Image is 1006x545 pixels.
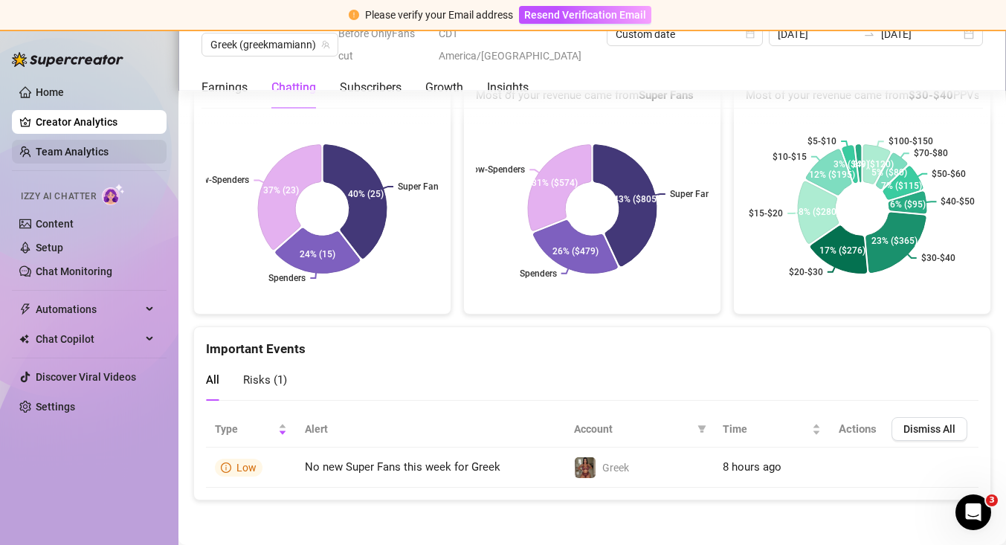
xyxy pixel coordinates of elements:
[881,26,961,42] input: End date
[863,28,875,40] span: to
[863,28,875,40] span: swap-right
[425,79,463,97] div: Growth
[296,411,565,448] th: Alert
[941,196,975,207] text: $40-$50
[271,79,316,97] div: Chatting
[694,418,709,440] span: filter
[36,146,109,158] a: Team Analytics
[932,168,966,178] text: $50-$60
[21,190,96,204] span: Izzy AI Chatter
[955,494,991,530] iframe: Intercom live chat
[524,9,646,21] span: Resend Verification Email
[714,411,830,448] th: Time
[986,494,998,506] span: 3
[519,6,651,24] button: Resend Verification Email
[468,164,525,175] text: Low-Spenders
[749,208,783,219] text: $15-$20
[575,457,596,478] img: Greek
[921,253,955,263] text: $30-$40
[914,148,948,158] text: $70-$80
[487,79,529,97] div: Insights
[670,189,715,199] text: Super Fans
[602,462,629,474] span: Greek
[574,421,691,437] span: Account
[215,421,275,437] span: Type
[201,79,248,97] div: Earnings
[12,52,123,67] img: logo-BBDzfeDw.svg
[36,297,141,321] span: Automations
[36,327,141,351] span: Chat Copilot
[903,423,955,435] span: Dismiss All
[236,462,257,474] span: Low
[243,373,287,387] span: Risks ( 1 )
[340,79,402,97] div: Subscribers
[789,266,823,277] text: $20-$30
[349,10,359,20] span: exclamation-circle
[36,86,64,98] a: Home
[206,411,296,448] th: Type
[192,175,249,185] text: Low-Spenders
[773,151,807,161] text: $10-$15
[723,460,781,474] span: 8 hours ago
[36,371,136,383] a: Discover Viral Videos
[891,417,967,441] button: Dismiss All
[206,327,978,359] div: Important Events
[889,136,933,146] text: $100-$150
[210,33,329,56] span: Greek (greekmamiann)
[206,373,219,387] span: All
[19,334,29,344] img: Chat Copilot
[102,184,125,205] img: AI Chatter
[305,460,500,474] span: No new Super Fans this week for Greek
[221,462,231,473] span: info-circle
[807,136,836,146] text: $5-$10
[36,401,75,413] a: Settings
[520,268,557,278] text: Spenders
[439,22,599,67] span: CDT America/[GEOGRAPHIC_DATA]
[398,181,443,192] text: Super Fans
[19,303,31,315] span: thunderbolt
[365,7,513,23] div: Please verify your Email address
[839,422,877,436] span: Actions
[616,23,754,45] span: Custom date
[36,242,63,254] a: Setup
[36,265,112,277] a: Chat Monitoring
[746,30,755,39] span: calendar
[723,421,809,437] span: Time
[321,40,330,49] span: team
[36,218,74,230] a: Content
[697,425,706,433] span: filter
[778,26,857,42] input: Start date
[268,273,306,283] text: Spenders
[36,110,155,134] a: Creator Analytics
[338,22,430,67] span: Before OnlyFans cut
